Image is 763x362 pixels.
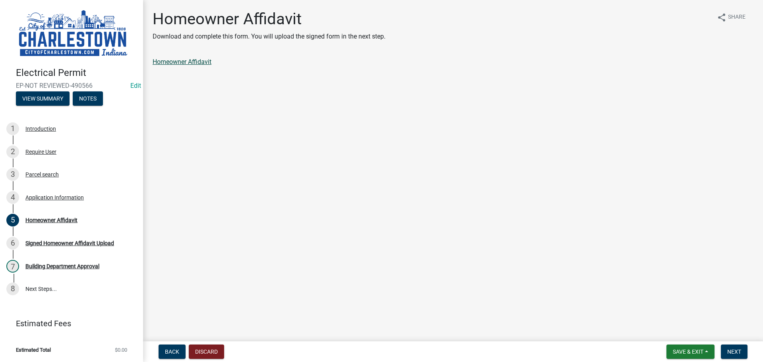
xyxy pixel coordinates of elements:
div: 1 [6,122,19,135]
wm-modal-confirm: Summary [16,96,70,102]
div: Introduction [25,126,56,132]
p: Download and complete this form. You will upload the signed form in the next step. [153,32,385,41]
button: Discard [189,345,224,359]
button: Next [721,345,748,359]
span: EP-NOT REVIEWED-490566 [16,82,127,89]
button: shareShare [711,10,752,25]
i: share [717,13,726,22]
a: Edit [130,82,141,89]
div: 5 [6,214,19,226]
span: Save & Exit [673,348,703,355]
img: City of Charlestown, Indiana [16,8,130,59]
span: Estimated Total [16,347,51,352]
wm-modal-confirm: Notes [73,96,103,102]
div: 4 [6,191,19,204]
div: 6 [6,237,19,250]
h4: Electrical Permit [16,67,137,79]
div: Signed Homeowner Affidavit Upload [25,240,114,246]
div: 8 [6,283,19,295]
wm-modal-confirm: Edit Application Number [130,82,141,89]
a: Estimated Fees [6,316,130,331]
button: View Summary [16,91,70,106]
button: Save & Exit [666,345,715,359]
div: 3 [6,168,19,181]
span: Back [165,348,179,355]
div: 7 [6,260,19,273]
div: 2 [6,145,19,158]
div: Homeowner Affidavit [25,217,77,223]
span: Share [728,13,746,22]
div: Parcel search [25,172,59,177]
div: Require User [25,149,56,155]
span: Next [727,348,741,355]
div: Application Information [25,195,84,200]
div: Building Department Approval [25,263,99,269]
span: $0.00 [115,347,127,352]
h1: Homeowner Affidavit [153,10,385,29]
a: Homeowner Affidavit [153,58,211,66]
button: Notes [73,91,103,106]
button: Back [159,345,186,359]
